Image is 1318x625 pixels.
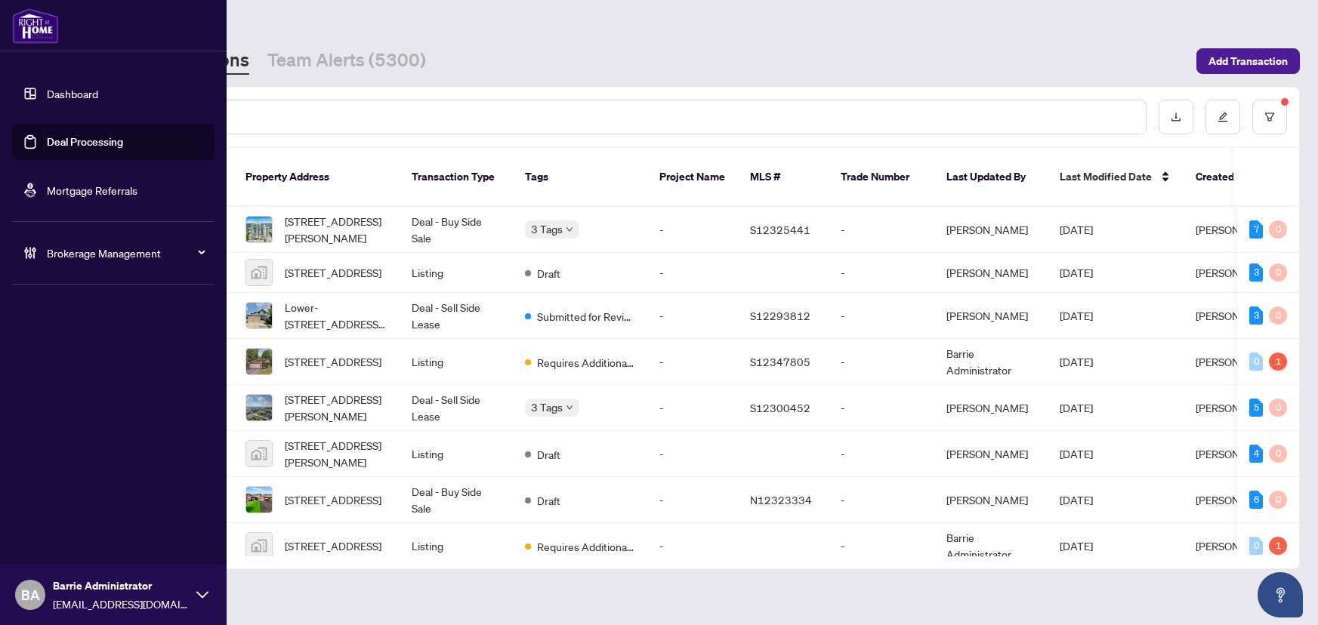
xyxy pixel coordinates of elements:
span: [STREET_ADDRESS][PERSON_NAME] [285,437,387,470]
span: S12347805 [750,355,810,368]
span: [STREET_ADDRESS][PERSON_NAME] [285,213,387,246]
span: S12300452 [750,401,810,414]
img: thumbnail-img [246,395,272,420]
a: Team Alerts (5300) [267,48,426,75]
td: - [829,477,934,523]
span: [DATE] [1060,539,1093,553]
td: - [829,293,934,339]
div: 3 [1249,263,1263,282]
span: down [566,226,573,233]
td: Listing [400,339,513,385]
td: - [829,385,934,431]
td: [PERSON_NAME] [934,431,1048,477]
span: [STREET_ADDRESS][PERSON_NAME] [285,391,387,424]
div: 1 [1269,353,1287,371]
td: Listing [400,523,513,569]
img: thumbnail-img [246,303,272,328]
a: Mortgage Referrals [47,183,137,197]
div: 0 [1269,399,1287,417]
div: 0 [1249,353,1263,371]
th: Tags [513,148,647,207]
span: edit [1218,112,1228,122]
td: - [647,253,738,293]
span: [STREET_ADDRESS] [285,353,381,370]
span: [DATE] [1060,447,1093,460]
span: Requires Additional Docs [537,538,635,555]
th: MLS # [738,148,829,207]
span: [PERSON_NAME] [1196,355,1277,368]
span: 3 Tags [531,399,563,416]
th: Property Address [233,148,400,207]
span: 3 Tags [531,220,563,238]
td: Deal - Buy Side Sale [400,207,513,253]
span: [PERSON_NAME] [1196,223,1277,236]
td: - [647,385,738,431]
span: Draft [537,492,560,509]
a: Dashboard [47,87,98,100]
div: 6 [1249,491,1263,509]
span: [STREET_ADDRESS] [285,264,381,281]
span: down [566,404,573,411]
td: - [829,339,934,385]
span: N12323334 [750,493,812,506]
a: Deal Processing [47,135,123,149]
img: thumbnail-img [246,260,272,285]
span: [DATE] [1060,493,1093,506]
td: - [647,293,738,339]
td: - [647,339,738,385]
span: Barrie Administrator [53,577,189,594]
td: [PERSON_NAME] [934,253,1048,293]
span: [PERSON_NAME] [1196,447,1277,460]
td: - [829,431,934,477]
span: [EMAIL_ADDRESS][DOMAIN_NAME] [53,596,189,612]
th: Trade Number [829,148,934,207]
span: [STREET_ADDRESS] [285,491,381,508]
td: - [829,207,934,253]
td: - [647,207,738,253]
button: Add Transaction [1196,48,1300,74]
div: 0 [1269,491,1287,509]
span: [PERSON_NAME] [1196,266,1277,279]
td: [PERSON_NAME] [934,385,1048,431]
span: Draft [537,446,560,463]
span: [DATE] [1060,355,1093,368]
div: 0 [1269,445,1287,463]
span: [PERSON_NAME] [1196,401,1277,414]
div: 4 [1249,445,1263,463]
span: Lower-[STREET_ADDRESS][PERSON_NAME] [285,299,387,332]
span: S12325441 [750,223,810,236]
td: - [647,431,738,477]
img: thumbnail-img [246,487,272,513]
th: Last Updated By [934,148,1048,207]
button: download [1159,100,1193,134]
td: - [829,253,934,293]
th: Transaction Type [400,148,513,207]
span: S12293812 [750,309,810,322]
div: 0 [1269,306,1287,325]
span: [DATE] [1060,309,1093,322]
div: 0 [1269,220,1287,239]
th: Project Name [647,148,738,207]
span: Add Transaction [1208,49,1288,73]
span: Requires Additional Docs [537,354,635,371]
span: BA [21,584,40,605]
th: Last Modified Date [1048,148,1184,207]
button: edit [1205,100,1240,134]
span: download [1171,112,1181,122]
button: filter [1252,100,1287,134]
td: [PERSON_NAME] [934,293,1048,339]
td: Deal - Sell Side Lease [400,385,513,431]
span: [PERSON_NAME] [1196,539,1277,553]
img: logo [12,8,59,44]
span: [DATE] [1060,266,1093,279]
span: [PERSON_NAME] [1196,309,1277,322]
div: 3 [1249,306,1263,325]
td: [PERSON_NAME] [934,207,1048,253]
img: thumbnail-img [246,217,272,242]
th: Created By [1184,148,1274,207]
td: - [647,477,738,523]
td: Barrie Administrator [934,523,1048,569]
img: thumbnail-img [246,349,272,374]
span: [DATE] [1060,223,1093,236]
span: filter [1264,112,1275,122]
